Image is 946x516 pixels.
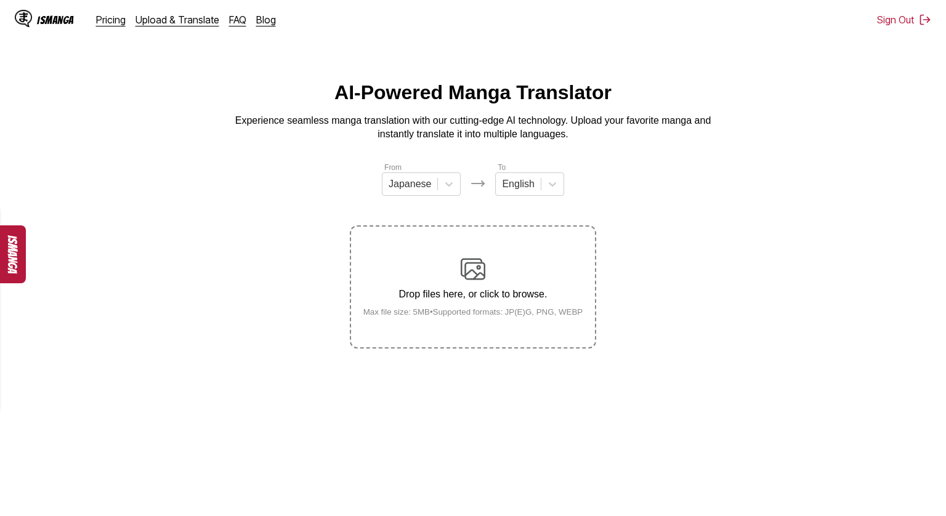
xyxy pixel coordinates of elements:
a: IsManga LogoIsManga [15,10,96,30]
button: Sign Out [877,14,931,26]
label: From [384,163,402,172]
a: FAQ [229,14,246,26]
a: Blog [256,14,276,26]
small: Max file size: 5MB • Supported formats: JP(E)G, PNG, WEBP [354,307,593,316]
img: IsManga Logo [15,10,32,27]
a: Upload & Translate [135,14,219,26]
p: Drop files here, or click to browse. [354,289,593,300]
p: Experience seamless manga translation with our cutting-edge AI technology. Upload your favorite m... [227,114,719,142]
a: Pricing [96,14,126,26]
label: To [498,163,506,172]
img: Sign out [919,14,931,26]
div: IsManga [37,14,74,26]
h1: AI-Powered Manga Translator [334,81,612,104]
img: Languages icon [471,176,485,191]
